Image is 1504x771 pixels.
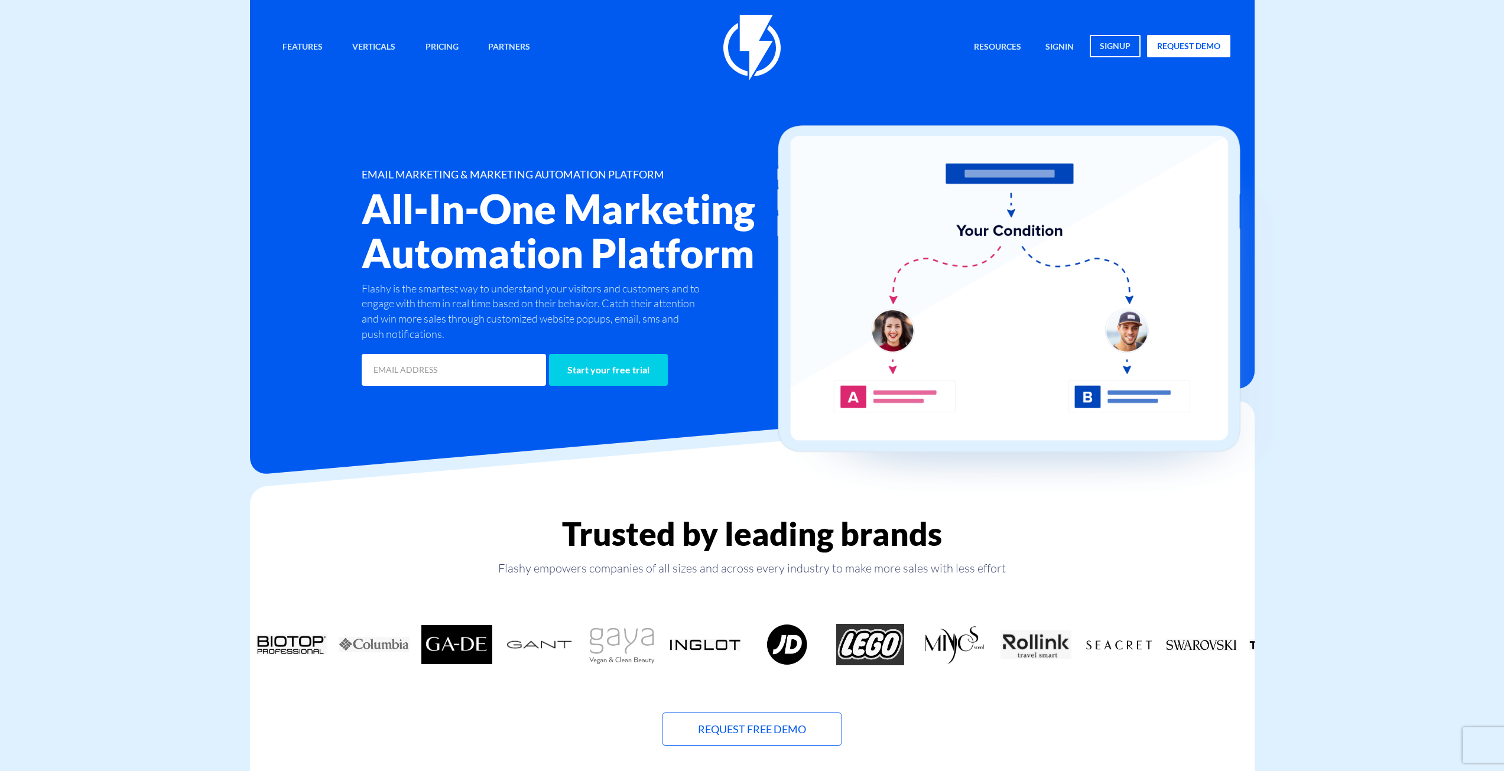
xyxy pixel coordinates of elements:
a: signin [1037,35,1083,60]
div: 14 / 18 [1243,624,1326,665]
a: Resources [965,35,1030,60]
div: 4 / 18 [415,624,498,665]
div: 9 / 18 [829,624,912,665]
div: 7 / 18 [664,624,746,665]
a: Request Free Demo [662,713,842,746]
div: 12 / 18 [1077,624,1160,665]
h1: EMAIL MARKETING & MARKETING AUTOMATION PLATFORM [362,169,823,181]
p: Flashy empowers companies of all sizes and across every industry to make more sales with less effort [250,560,1255,577]
div: 6 / 18 [581,624,664,665]
div: 2 / 18 [250,624,333,665]
a: request demo [1147,35,1230,57]
h2: Trusted by leading brands [250,516,1255,552]
div: 5 / 18 [498,624,581,665]
div: 8 / 18 [746,624,829,665]
a: signup [1090,35,1141,57]
div: 3 / 18 [333,624,415,665]
a: Pricing [417,35,467,60]
a: Verticals [343,35,404,60]
div: 13 / 18 [1160,624,1243,665]
p: Flashy is the smartest way to understand your visitors and customers and to engage with them in r... [362,281,703,342]
input: Start your free trial [549,354,668,386]
div: 11 / 18 [995,624,1077,665]
h2: All-In-One Marketing Automation Platform [362,187,823,275]
div: 10 / 18 [912,624,995,665]
a: Features [274,35,332,60]
a: Partners [479,35,539,60]
input: EMAIL ADDRESS [362,354,546,386]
